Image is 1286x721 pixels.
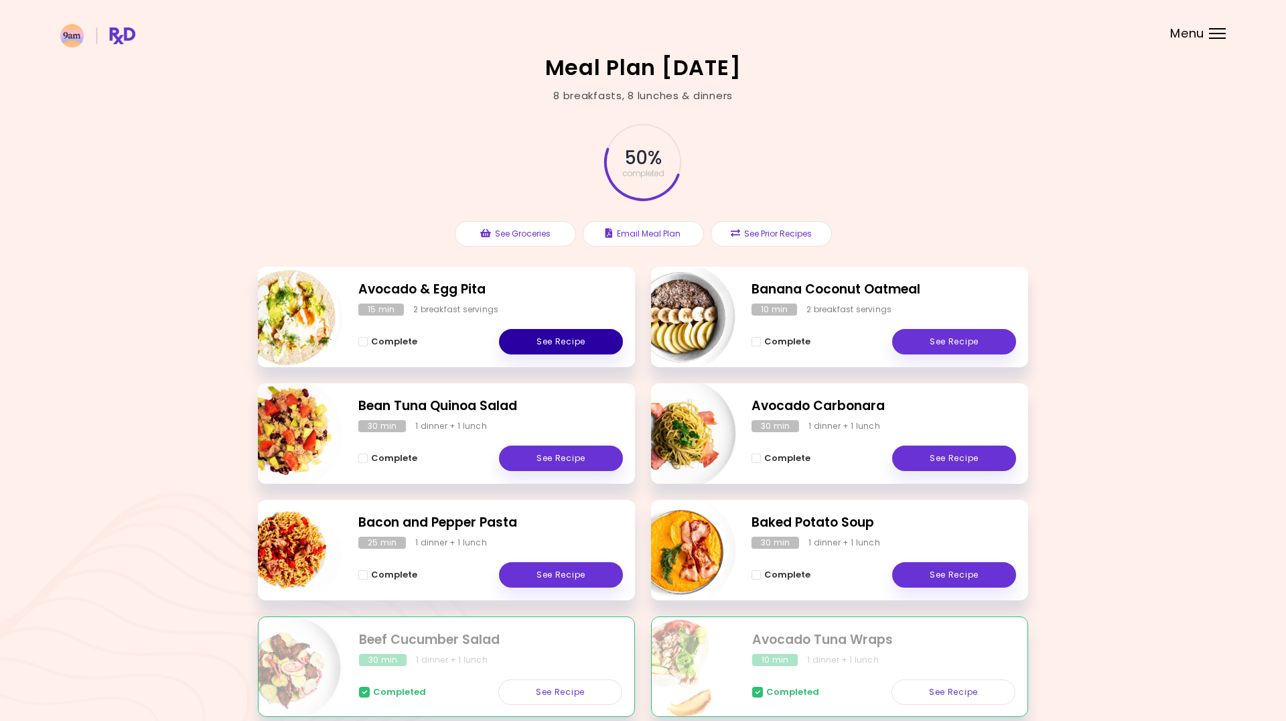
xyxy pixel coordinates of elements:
[371,336,417,347] span: Complete
[358,513,623,533] h2: Bacon and Pepper Pasta
[752,513,1016,533] h2: Baked Potato Soup
[499,562,623,588] a: See Recipe - Bacon and Pepper Pasta
[583,221,704,247] button: Email Meal Plan
[622,170,664,178] span: completed
[891,679,1015,705] a: See Recipe - Avocado Tuna Wraps
[892,446,1016,471] a: See Recipe - Avocado Carbonara
[764,570,810,580] span: Complete
[764,336,810,347] span: Complete
[358,450,417,466] button: Complete - Bean Tuna Quinoa Salad
[1170,27,1204,40] span: Menu
[752,420,799,432] div: 30 min
[232,261,343,373] img: Info - Avocado & Egg Pita
[752,450,810,466] button: Complete - Avocado Carbonara
[358,304,404,316] div: 15 min
[808,420,880,432] div: 1 dinner + 1 lunch
[359,654,407,666] div: 30 min
[358,420,406,432] div: 30 min
[807,654,879,666] div: 1 dinner + 1 lunch
[455,221,576,247] button: See Groceries
[711,221,832,247] button: See Prior Recipes
[766,687,819,698] span: Completed
[808,537,880,549] div: 1 dinner + 1 lunch
[625,378,736,489] img: Info - Avocado Carbonara
[625,147,660,170] span: 50 %
[752,397,1016,416] h2: Avocado Carbonara
[498,679,622,705] a: See Recipe - Beef Cucumber Salad
[752,654,798,666] div: 10 min
[358,567,417,583] button: Complete - Bacon and Pepper Pasta
[371,453,417,464] span: Complete
[499,446,623,471] a: See Recipe - Bean Tuna Quinoa Salad
[232,495,343,606] img: Info - Bacon and Pepper Pasta
[358,397,623,416] h2: Bean Tuna Quinoa Salad
[60,24,135,48] img: RxDiet
[416,654,488,666] div: 1 dinner + 1 lunch
[545,57,741,78] h2: Meal Plan [DATE]
[371,570,417,580] span: Complete
[806,304,891,316] div: 2 breakfast servings
[752,334,810,350] button: Complete - Banana Coconut Oatmeal
[892,329,1016,354] a: See Recipe - Banana Coconut Oatmeal
[415,537,487,549] div: 1 dinner + 1 lunch
[553,88,733,104] div: 8 breakfasts , 8 lunches & dinners
[625,261,736,373] img: Info - Banana Coconut Oatmeal
[358,537,406,549] div: 25 min
[373,687,426,698] span: Completed
[892,562,1016,588] a: See Recipe - Baked Potato Soup
[764,453,810,464] span: Complete
[415,420,487,432] div: 1 dinner + 1 lunch
[752,567,810,583] button: Complete - Baked Potato Soup
[499,329,623,354] a: See Recipe - Avocado & Egg Pita
[232,378,343,489] img: Info - Bean Tuna Quinoa Salad
[358,334,417,350] button: Complete - Avocado & Egg Pita
[413,304,498,316] div: 2 breakfast servings
[359,631,622,650] h2: Beef Cucumber Salad
[752,631,1015,650] h2: Avocado Tuna Wraps
[625,495,736,606] img: Info - Baked Potato Soup
[358,280,623,300] h2: Avocado & Egg Pita
[752,304,797,316] div: 10 min
[752,537,799,549] div: 30 min
[752,280,1016,300] h2: Banana Coconut Oatmeal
